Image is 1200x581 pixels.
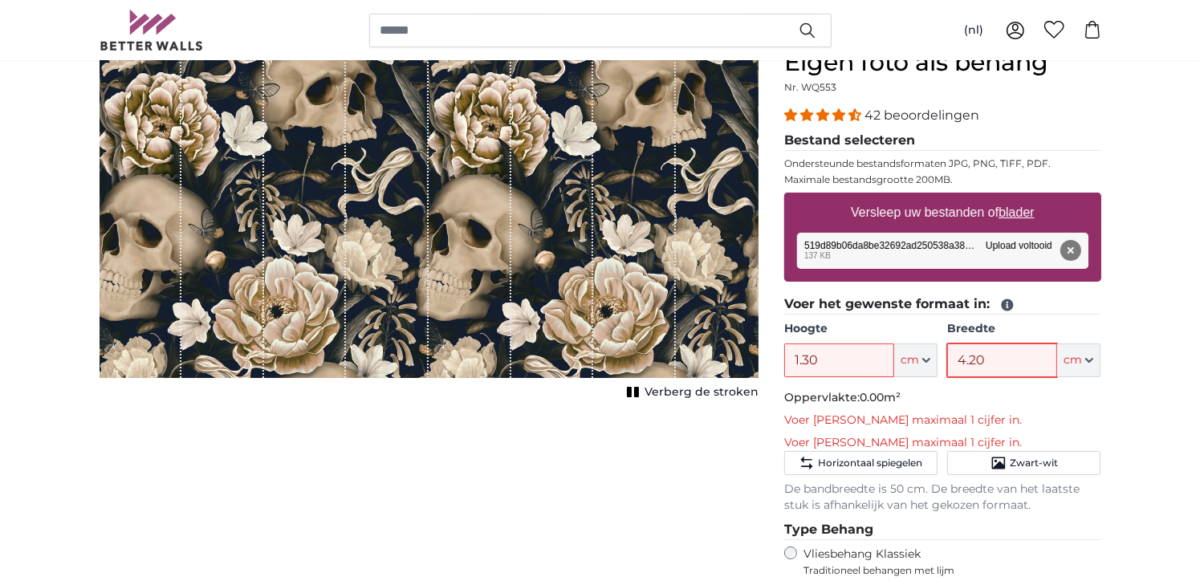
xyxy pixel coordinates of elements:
label: Breedte [947,321,1100,337]
label: Vliesbehang Klassiek [803,546,1072,577]
span: 4.38 stars [784,108,864,123]
p: De bandbreedte is 50 cm. De breedte van het laatste stuk is afhankelijk van het gekozen formaat. [784,481,1101,514]
button: cm [894,343,938,377]
button: Verberg de stroken [622,381,759,404]
span: Verberg de stroken [645,384,759,400]
div: 1 of 1 [100,48,759,404]
img: Betterwalls [100,10,204,51]
h1: Eigen foto als behang [784,48,1101,77]
span: Horizontaal spiegelen [818,457,922,469]
p: Voer [PERSON_NAME] maximaal 1 cijfer in. [784,435,1101,451]
span: Traditioneel behangen met lijm [803,564,1072,577]
button: (nl) [951,16,996,45]
span: Nr. WQ553 [784,81,836,93]
span: 0.00m² [860,390,901,404]
button: Horizontaal spiegelen [784,451,938,475]
legend: Voer het gewenste formaat in: [784,295,1101,315]
u: blader [999,205,1034,219]
label: Versleep uw bestanden of [844,197,1041,229]
legend: Bestand selecteren [784,131,1101,151]
span: cm [1064,352,1082,368]
span: 42 beoordelingen [864,108,979,123]
span: Zwart-wit [1010,457,1058,469]
p: Oppervlakte: [784,390,1101,406]
p: Maximale bestandsgrootte 200MB. [784,173,1101,186]
button: cm [1057,343,1100,377]
span: cm [901,352,919,368]
p: Voer [PERSON_NAME] maximaal 1 cijfer in. [784,412,1101,429]
legend: Type Behang [784,520,1101,540]
button: Zwart-wit [947,451,1100,475]
label: Hoogte [784,321,938,337]
p: Ondersteunde bestandsformaten JPG, PNG, TIFF, PDF. [784,157,1101,170]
